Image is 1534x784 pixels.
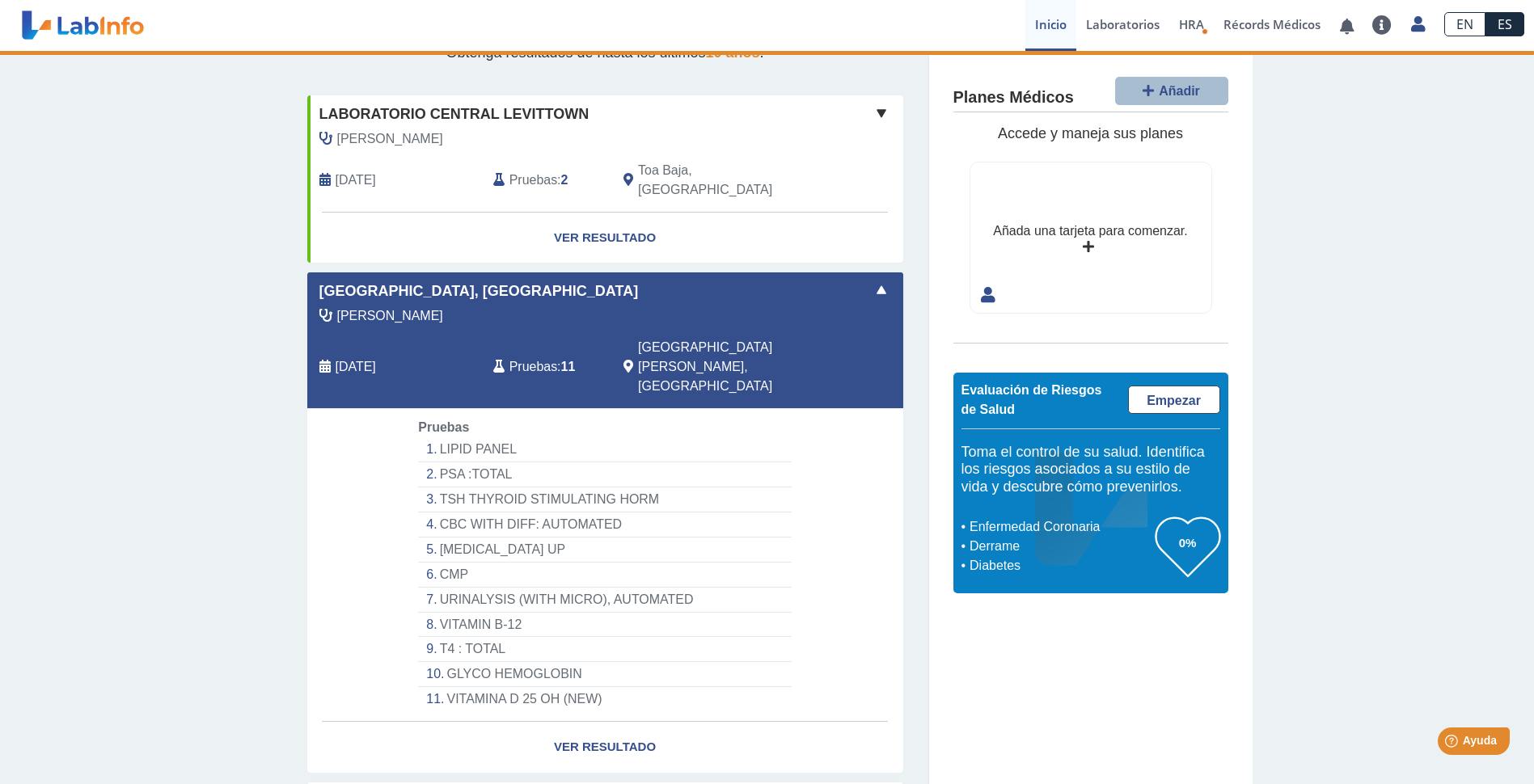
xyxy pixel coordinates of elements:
[961,444,1220,496] h5: Toma el control de su salud. Identifica los riesgos asociados a su estilo de vida y descubre cómo...
[481,338,611,396] div: :
[961,383,1102,416] span: Evaluación de Riesgos de Salud
[1159,84,1200,98] span: Añadir
[561,360,576,373] b: 11
[481,161,611,200] div: :
[1128,386,1220,414] a: Empezar
[706,44,760,61] span: 10 años
[418,588,791,613] li: URINALYSIS (WITH MICRO), AUTOMATED
[966,537,1156,556] li: Derrame
[337,306,443,326] span: Velez, Edwin
[638,338,817,396] span: San Juan, PR
[418,487,791,512] li: TSH THYROID STIMULATING HORM
[418,563,791,588] li: CMP
[337,129,443,149] span: Solis, Heriberto
[418,537,791,563] li: [MEDICAL_DATA] UP
[1115,77,1228,105] button: Añadir
[1147,394,1201,407] span: Empezar
[418,613,791,638] li: VITAMIN B-12
[1390,721,1516,766] iframe: Help widget launcher
[307,213,903,263] a: Ver Resultado
[418,437,791,462] li: LIPID PANEL
[966,556,1156,575] li: Diabetes
[1156,533,1220,553] h3: 0%
[418,462,791,487] li: PSA :TOTAL
[446,44,763,61] span: Obtenga resultados de hasta los últimos .
[638,161,817,200] span: Toa Baja, PR
[509,357,557,377] span: Pruebas
[307,722,903,773] a: Ver Resultado
[418,420,469,434] span: Pruebas
[993,221,1187,241] div: Añada una tarjeta para comenzar.
[953,88,1074,107] h4: Planes Médicos
[319,103,590,125] span: Laboratorio Central Levittown
[418,637,791,662] li: T4 : TOTAL
[418,687,791,711] li: VITAMINA D 25 OH (NEW)
[1485,12,1524,36] a: ES
[966,517,1156,537] li: Enfermedad Coronaria
[418,512,791,537] li: CBC WITH DIFF: AUTOMATED
[561,173,568,187] b: 2
[336,171,376,190] span: 2020-07-29
[1179,16,1204,32] span: HRA
[1444,12,1485,36] a: EN
[509,171,557,190] span: Pruebas
[418,662,791,687] li: GLYCO HEMOGLOBIN
[336,357,376,377] span: 2025-02-22
[998,125,1183,141] span: Accede y maneja sus planes
[319,280,639,302] span: [GEOGRAPHIC_DATA], [GEOGRAPHIC_DATA]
